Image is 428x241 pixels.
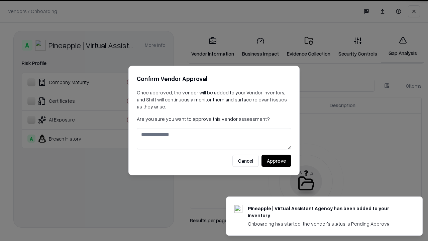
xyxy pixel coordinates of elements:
div: Pineapple | Virtual Assistant Agency has been added to your inventory [248,205,406,219]
h2: Confirm Vendor Approval [137,74,291,84]
button: Cancel [232,155,259,167]
button: Approve [261,155,291,167]
p: Are you sure you want to approve this vendor assessment? [137,115,291,123]
img: trypineapple.com [234,205,242,213]
div: Onboarding has started, the vendor's status is Pending Approval. [248,220,406,227]
p: Once approved, the vendor will be added to your Vendor Inventory, and Shift will continuously mon... [137,89,291,110]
